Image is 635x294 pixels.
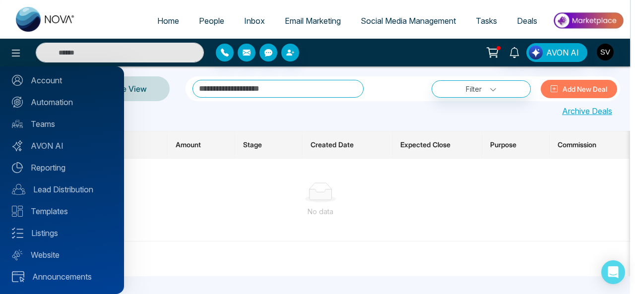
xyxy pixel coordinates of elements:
img: Avon-AI.svg [12,140,23,151]
img: Account.svg [12,75,23,86]
a: Listings [12,227,112,239]
img: Templates.svg [12,206,23,217]
a: Account [12,74,112,86]
a: Website [12,249,112,261]
div: Open Intercom Messenger [601,260,625,284]
img: team.svg [12,118,23,129]
a: Lead Distribution [12,183,112,195]
img: announcements.svg [12,271,24,282]
a: AVON AI [12,140,112,152]
img: Website.svg [12,249,23,260]
img: Reporting.svg [12,162,23,173]
img: Listings.svg [12,228,23,238]
a: Automation [12,96,112,108]
a: Announcements [12,271,112,283]
img: Automation.svg [12,97,23,108]
img: Lead-dist.svg [12,184,25,195]
a: Templates [12,205,112,217]
a: Reporting [12,162,112,174]
a: Teams [12,118,112,130]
